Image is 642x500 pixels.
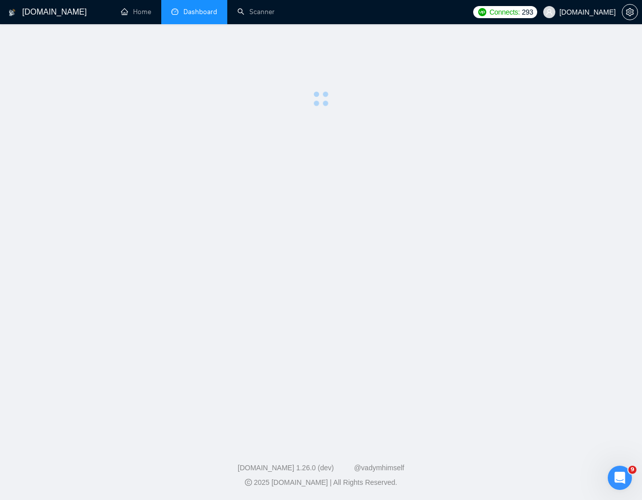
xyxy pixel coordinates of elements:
[8,477,634,488] div: 2025 [DOMAIN_NAME] | All Rights Reserved.
[183,8,217,16] span: Dashboard
[237,8,275,16] a: searchScanner
[9,5,16,21] img: logo
[522,7,533,18] span: 293
[622,8,638,16] a: setting
[622,8,637,16] span: setting
[608,466,632,490] iframe: Intercom live chat
[245,479,252,486] span: copyright
[546,9,553,16] span: user
[489,7,520,18] span: Connects:
[121,8,151,16] a: homeHome
[238,464,334,472] a: [DOMAIN_NAME] 1.26.0 (dev)
[622,4,638,20] button: setting
[478,8,486,16] img: upwork-logo.png
[171,8,178,15] span: dashboard
[354,464,404,472] a: @vadymhimself
[628,466,636,474] span: 9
